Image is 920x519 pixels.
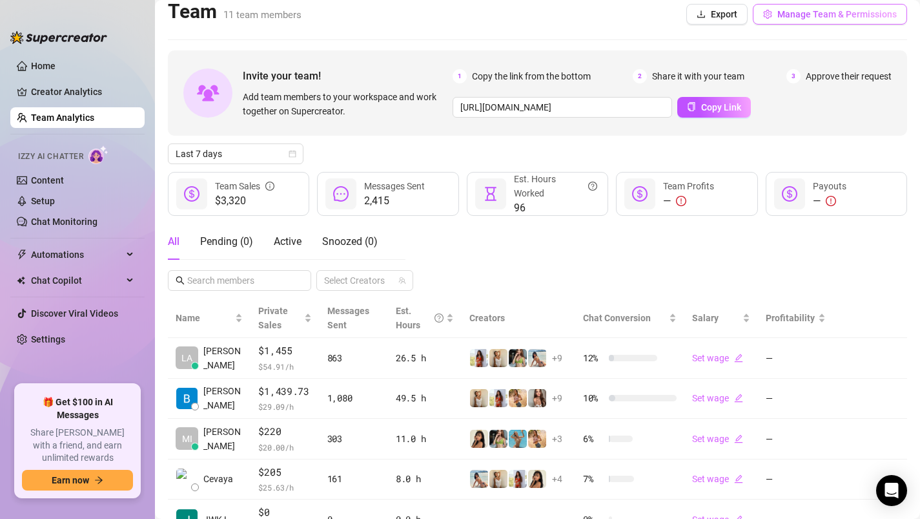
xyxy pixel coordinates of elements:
a: Set wageedit [692,353,743,363]
span: LA [181,351,192,365]
img: Barbara van der… [176,388,198,409]
a: Set wageedit [692,393,743,403]
span: Export [711,9,737,19]
div: Est. Hours Worked [514,172,597,200]
span: + 3 [552,432,562,446]
span: $1,455 [258,343,311,359]
div: Pending ( 0 ) [200,234,253,249]
a: Set wageedit [692,474,743,484]
span: [PERSON_NAME] [203,425,243,453]
span: Chat Copilot [31,270,123,291]
a: Creator Analytics [31,81,134,102]
span: Earn now [52,475,89,485]
span: 7 % [583,472,604,486]
span: dollar-circle [782,186,797,202]
td: — [758,338,833,379]
span: $ 54.91 /h [258,360,311,373]
button: Manage Team & Permissions [753,4,907,25]
span: Last 7 days [176,144,296,164]
th: Name [168,299,250,338]
img: Megan [470,389,488,407]
a: Home [31,61,56,71]
span: 🎁 Get $100 in AI Messages [22,396,133,421]
span: Profitability [766,313,815,323]
input: Search members [187,273,293,288]
span: question-circle [434,304,444,332]
span: calendar [289,150,296,158]
span: Messages Sent [364,181,425,191]
span: 10 % [583,391,604,405]
span: Private Sales [258,306,288,330]
span: $205 [258,465,311,480]
span: Copy the link from the bottom [472,69,591,83]
span: Share [PERSON_NAME] with a friend, and earn unlimited rewards [22,427,133,465]
span: info-circle [265,179,274,193]
img: Megan [489,470,507,488]
img: Tokyo [470,430,488,448]
span: search [176,276,185,285]
span: Copy Link [701,102,741,112]
div: 49.5 h [396,391,454,405]
span: team [398,277,406,284]
span: setting [763,10,772,19]
span: Team Profits [663,181,714,191]
img: Nora [528,389,546,407]
div: Team Sales [215,179,274,193]
img: Cevaya [176,469,198,490]
a: Chat Monitoring [31,217,97,227]
img: Tokyo [528,470,546,488]
span: 1 [453,69,467,83]
img: Linnebel [489,389,507,407]
img: Chat Copilot [17,276,25,285]
button: Earn nowarrow-right [22,470,133,491]
div: 26.5 h [396,351,454,365]
span: Snoozed ( 0 ) [322,235,378,248]
span: $ 20.00 /h [258,441,311,454]
span: 2,415 [364,193,425,209]
span: MI [182,432,192,446]
th: Creators [462,299,575,338]
span: Chat Conversion [583,313,651,323]
span: 3 [786,69,801,83]
span: 96 [514,200,597,216]
a: Settings [31,334,65,344]
span: dollar-circle [632,186,648,202]
span: Salary [692,313,719,323]
span: Add team members to your workspace and work together on Supercreator. [243,90,447,118]
div: 303 [327,432,380,446]
span: $ 25.63 /h [258,481,311,494]
td: — [758,379,833,419]
span: Payouts [813,181,846,191]
div: 161 [327,472,380,486]
span: 2 [633,69,647,83]
td: — [758,419,833,460]
span: [PERSON_NAME] [203,344,243,372]
span: Name [176,311,232,325]
span: $3,320 [215,193,274,209]
div: Est. Hours [396,304,444,332]
img: AI Chatter [88,145,108,164]
img: Megan [489,349,507,367]
button: Export [686,4,748,25]
button: Copy Link [677,97,751,118]
span: download [697,10,706,19]
span: copy [687,102,696,111]
span: [PERSON_NAME] [203,384,243,412]
img: Tokyo [470,470,488,488]
span: 12 % [583,351,604,365]
a: Team Analytics [31,112,94,123]
div: 1,080 [327,391,380,405]
span: edit [734,354,743,363]
div: All [168,234,179,249]
img: Linnebel [509,470,527,488]
img: Dominis [509,430,527,448]
span: Automations [31,244,123,265]
span: $220 [258,424,311,440]
img: Shary [489,430,507,448]
img: Marie [509,389,527,407]
span: Share it with your team [652,69,744,83]
span: Messages Sent [327,306,369,330]
span: message [333,186,349,202]
div: — [663,193,714,209]
div: Open Intercom Messenger [876,475,907,506]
